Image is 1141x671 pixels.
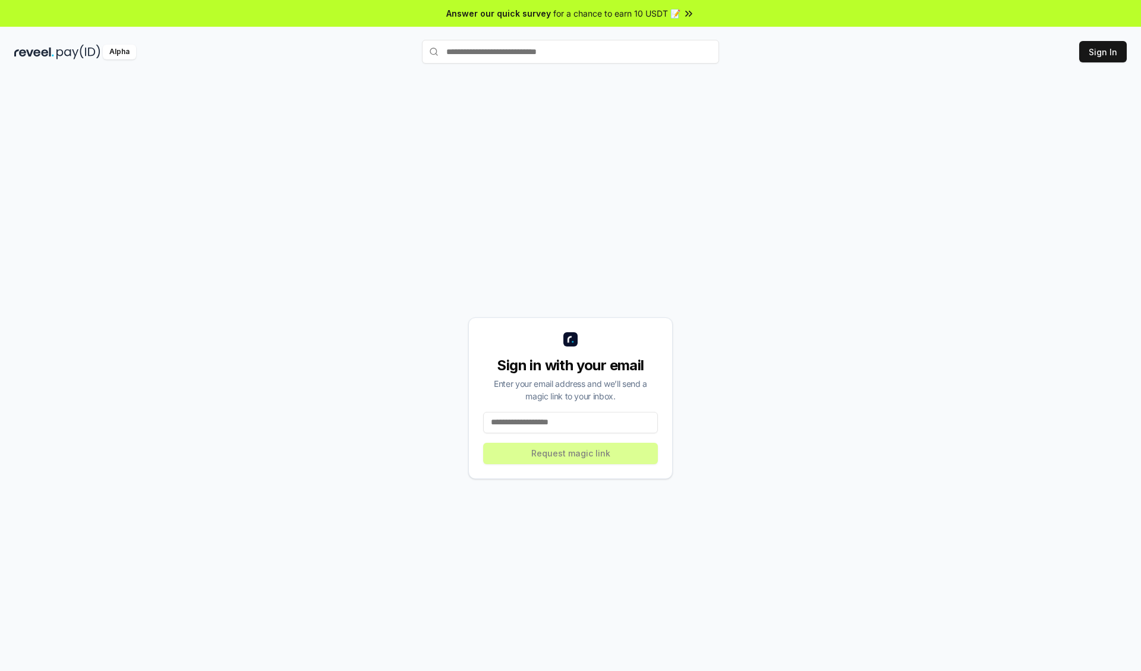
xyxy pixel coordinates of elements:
div: Alpha [103,45,136,59]
div: Sign in with your email [483,356,658,375]
button: Sign In [1079,41,1127,62]
div: Enter your email address and we’ll send a magic link to your inbox. [483,377,658,402]
span: for a chance to earn 10 USDT 📝 [553,7,680,20]
img: logo_small [563,332,578,346]
img: reveel_dark [14,45,54,59]
span: Answer our quick survey [446,7,551,20]
img: pay_id [56,45,100,59]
